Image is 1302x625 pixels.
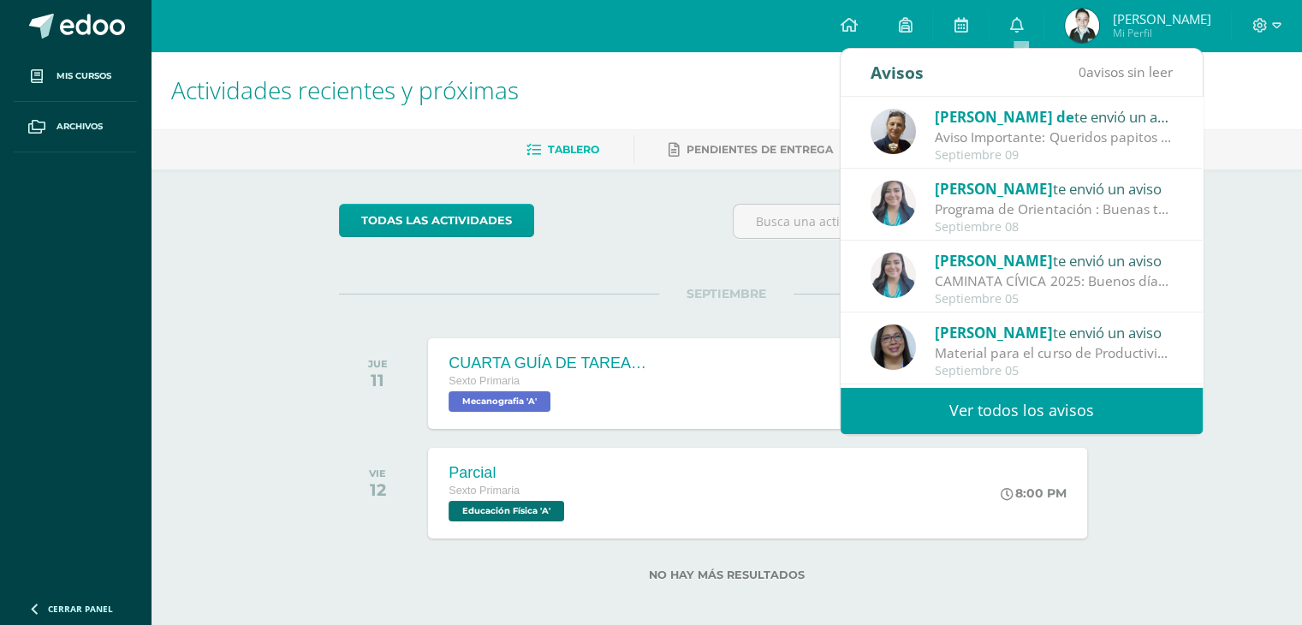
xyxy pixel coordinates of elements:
[1112,26,1210,40] span: Mi Perfil
[369,467,386,479] div: VIE
[526,136,599,164] a: Tablero
[339,568,1114,581] label: No hay más resultados
[687,143,833,156] span: Pendientes de entrega
[48,603,113,615] span: Cerrar panel
[171,74,519,106] span: Actividades recientes y próximas
[14,102,137,152] a: Archivos
[935,128,1173,147] div: Aviso Importante: Queridos papitos por este medio les saludo cordialmente. El motivo de la presen...
[449,501,564,521] span: Educación Física 'A'
[1112,10,1210,27] span: [PERSON_NAME]
[871,253,916,298] img: be92b6c484970536b82811644e40775c.png
[935,323,1052,342] span: [PERSON_NAME]
[548,143,599,156] span: Tablero
[1079,62,1173,81] span: avisos sin leer
[871,109,916,154] img: 67f0ede88ef848e2db85819136c0f493.png
[449,375,520,387] span: Sexto Primaria
[935,177,1173,199] div: te envió un aviso
[841,387,1203,434] a: Ver todos los avisos
[871,49,924,96] div: Avisos
[14,51,137,102] a: Mis cursos
[935,271,1173,291] div: CAMINATA CÍVICA 2025: Buenos días queridos padres de familia Esperando se encuentren bien, por es...
[449,485,520,497] span: Sexto Primaria
[369,479,386,500] div: 12
[935,343,1173,363] div: Material para el curso de Productividad: Para el día lunes debe traer ilustraciones de los animal...
[935,364,1173,378] div: Septiembre 05
[1079,62,1086,81] span: 0
[935,107,1073,127] span: [PERSON_NAME] de
[449,464,568,482] div: Parcial
[368,358,388,370] div: JUE
[669,136,833,164] a: Pendientes de entrega
[734,205,1113,238] input: Busca una actividad próxima aquí...
[339,204,534,237] a: todas las Actividades
[449,391,550,412] span: Mecanografia 'A'
[935,148,1173,163] div: Septiembre 09
[935,220,1173,235] div: Septiembre 08
[56,69,111,83] span: Mis cursos
[1001,485,1067,501] div: 8:00 PM
[935,292,1173,307] div: Septiembre 05
[56,120,103,134] span: Archivos
[368,370,388,390] div: 11
[935,249,1173,271] div: te envió un aviso
[935,179,1052,199] span: [PERSON_NAME]
[935,321,1173,343] div: te envió un aviso
[935,105,1173,128] div: te envió un aviso
[659,286,794,301] span: SEPTIEMBRE
[871,324,916,370] img: 90c3bb5543f2970d9a0839e1ce488333.png
[871,181,916,226] img: be92b6c484970536b82811644e40775c.png
[935,251,1052,271] span: [PERSON_NAME]
[1065,9,1099,43] img: 8d6cef08932c72985f1dbf136632978c.png
[935,199,1173,219] div: Programa de Orientación : Buenas tardes estudiantes: Esperando se encuentren bien, por este medio...
[449,354,654,372] div: CUARTA GUÍA DE TAREAS DEL CUARTO BIMESTRE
